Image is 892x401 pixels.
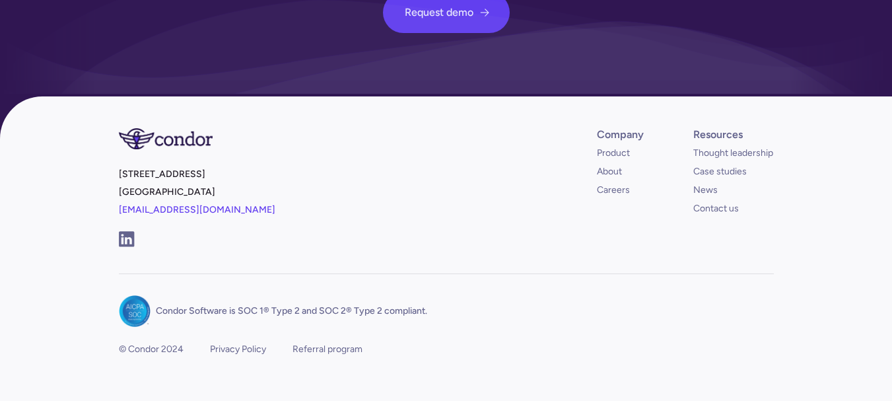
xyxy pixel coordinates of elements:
[210,343,266,356] a: Privacy Policy
[119,204,275,215] a: [EMAIL_ADDRESS][DOMAIN_NAME]
[597,147,630,160] a: Product
[119,165,441,219] p: [STREET_ADDRESS] [GEOGRAPHIC_DATA]
[597,165,622,178] a: About
[597,184,630,197] a: Careers
[292,343,362,356] a: Referral program
[693,184,718,197] a: News
[693,202,739,215] a: Contact us
[156,305,427,318] p: Condor Software is SOC 1® Type 2 and SOC 2® Type 2 compliant.
[119,343,184,356] div: © Condor 2024
[693,147,773,160] a: Thought leadership
[693,128,743,141] div: Resources
[597,128,644,141] div: Company
[693,165,747,178] a: Case studies
[479,8,489,18] span: 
